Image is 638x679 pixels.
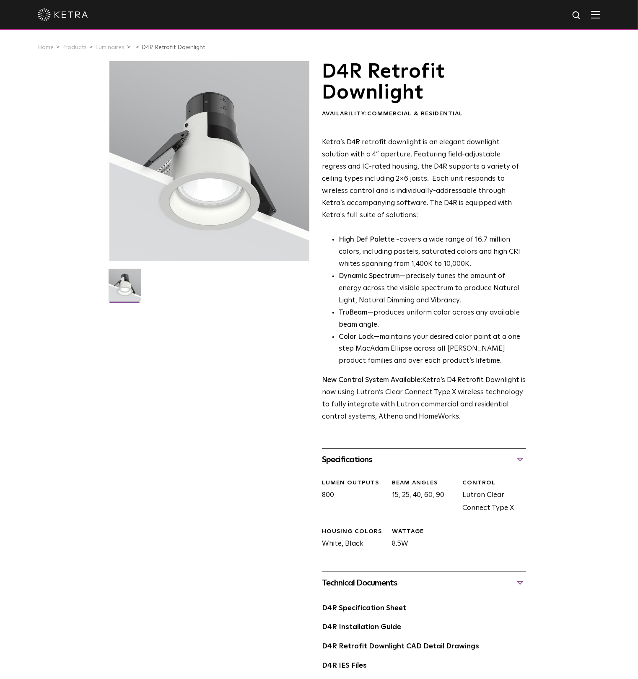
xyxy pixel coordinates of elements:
li: —maintains your desired color point at a one step MacAdam Ellipse across all [PERSON_NAME] produc... [339,331,526,368]
span: Commercial & Residential [367,111,463,117]
li: —precisely tunes the amount of energy across the visible spectrum to produce Natural Light, Natur... [339,271,526,307]
strong: High Def Palette - [339,236,399,243]
div: CONTROL [462,479,526,487]
a: D4R Retrofit Downlight [141,44,205,50]
strong: TruBeam [339,309,368,316]
p: Ketra’s D4 Retrofit Downlight is now using Lutron’s Clear Connect Type X wireless technology to f... [322,375,526,423]
img: Hamburger%20Nav.svg [591,10,600,18]
div: 800 [316,479,386,515]
a: Home [38,44,54,50]
div: 15, 25, 40, 60, 90 [386,479,456,515]
div: Specifications [322,453,526,466]
a: Luminaires [95,44,124,50]
div: 8.5W [386,528,456,551]
div: Availability: [322,110,526,118]
p: Ketra’s D4R retrofit downlight is an elegant downlight solution with a 4” aperture. Featuring fie... [322,137,526,221]
p: covers a wide range of 16.7 million colors, including pastels, saturated colors and high CRI whit... [339,234,526,271]
h1: D4R Retrofit Downlight [322,61,526,104]
div: Technical Documents [322,576,526,590]
img: D4R Retrofit Downlight [109,269,141,307]
a: D4R Specification Sheet [322,605,406,612]
strong: Color Lock [339,333,373,341]
a: Products [62,44,87,50]
strong: Dynamic Spectrum [339,273,400,280]
a: D4R Retrofit Downlight CAD Detail Drawings [322,643,479,650]
img: search icon [572,10,582,21]
img: ketra-logo-2019-white [38,8,88,21]
div: Beam Angles [392,479,456,487]
li: —produces uniform color across any available beam angle. [339,307,526,331]
div: WATTAGE [392,528,456,536]
div: Lutron Clear Connect Type X [456,479,526,515]
div: HOUSING COLORS [322,528,386,536]
div: LUMEN OUTPUTS [322,479,386,487]
div: White, Black [316,528,386,551]
a: D4R Installation Guide [322,624,401,631]
a: D4R IES Files [322,662,367,669]
strong: New Control System Available: [322,377,422,384]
